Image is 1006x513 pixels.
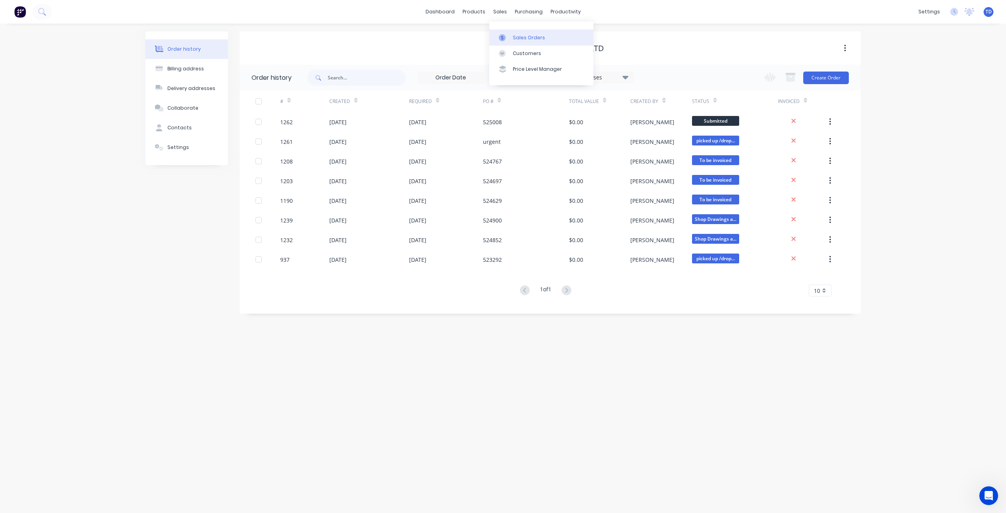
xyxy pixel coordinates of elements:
div: Created By [630,98,658,105]
div: 524900 [483,216,502,224]
div: [PERSON_NAME] [630,236,674,244]
div: 525008 [483,118,502,126]
div: 1261 [280,138,293,146]
div: [DATE] [329,236,347,244]
img: Factory [14,6,26,18]
div: settings [914,6,944,18]
div: $0.00 [569,256,583,264]
span: TD [986,8,992,15]
div: [DATE] [409,177,426,185]
div: # [280,98,283,105]
div: Order history [167,46,201,53]
div: [DATE] [329,118,347,126]
div: Required [409,98,432,105]
div: urgent [483,138,501,146]
div: 1239 [280,216,293,224]
div: [PERSON_NAME] [630,197,674,205]
div: Contacts [167,124,192,131]
div: 524629 [483,197,502,205]
span: To be invoiced [692,155,739,165]
div: [DATE] [329,216,347,224]
div: PO # [483,98,494,105]
div: sales [489,6,511,18]
div: Required [409,90,483,112]
iframe: Intercom live chat [979,486,998,505]
div: purchasing [511,6,547,18]
div: [DATE] [329,256,347,264]
div: 523292 [483,256,502,264]
div: 1262 [280,118,293,126]
div: Total Value [569,90,630,112]
button: Contacts [145,118,228,138]
button: Collaborate [145,98,228,118]
div: [DATE] [409,236,426,244]
div: [PERSON_NAME] [630,118,674,126]
input: Order Date [418,72,484,84]
div: [DATE] [409,256,426,264]
span: Submitted [692,116,739,126]
div: 1 of 1 [540,285,551,296]
div: productivity [547,6,585,18]
div: 524852 [483,236,502,244]
div: $0.00 [569,216,583,224]
div: [PERSON_NAME] [630,216,674,224]
div: [DATE] [329,197,347,205]
div: Collaborate [167,105,198,112]
div: Created By [630,90,692,112]
div: 1232 [280,236,293,244]
span: To be invoiced [692,195,739,204]
div: [PERSON_NAME] [630,177,674,185]
div: $0.00 [569,138,583,146]
input: Search... [328,70,406,86]
button: Order history [145,39,228,59]
div: Status [692,98,709,105]
div: Customers [513,50,541,57]
div: 524767 [483,157,502,165]
div: $0.00 [569,197,583,205]
div: 1208 [280,157,293,165]
div: Price Level Manager [513,66,562,73]
div: [DATE] [409,138,426,146]
span: Shop Drawings a... [692,234,739,244]
div: [DATE] [329,138,347,146]
div: Delivery addresses [167,85,215,92]
div: products [459,6,489,18]
div: Created [329,98,350,105]
span: picked up /drop... [692,254,739,263]
span: picked up /drop... [692,136,739,145]
div: Settings [167,144,189,151]
div: $0.00 [569,177,583,185]
button: Delivery addresses [145,79,228,98]
div: Order history [251,73,292,83]
div: [DATE] [329,157,347,165]
span: To be invoiced [692,175,739,185]
a: Price Level Manager [489,61,593,77]
div: [DATE] [409,157,426,165]
a: dashboard [422,6,459,18]
div: Invoiced [778,98,800,105]
div: [PERSON_NAME] [630,256,674,264]
button: Billing address [145,59,228,79]
div: $0.00 [569,118,583,126]
div: [DATE] [409,216,426,224]
a: Sales Orders [489,29,593,45]
button: Create Order [803,72,849,84]
div: $0.00 [569,157,583,165]
div: Invoiced [778,90,827,112]
div: 937 [280,256,290,264]
div: 1190 [280,197,293,205]
span: Shop Drawings a... [692,214,739,224]
div: Created [329,90,409,112]
div: $0.00 [569,236,583,244]
div: Billing address [167,65,204,72]
span: 10 [814,287,820,295]
button: Settings [145,138,228,157]
div: # [280,90,329,112]
div: [DATE] [329,177,347,185]
div: Total Value [569,98,599,105]
div: Status [692,90,778,112]
div: 524697 [483,177,502,185]
div: PO # [483,90,569,112]
a: Customers [489,46,593,61]
div: 27 Statuses [567,73,633,82]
